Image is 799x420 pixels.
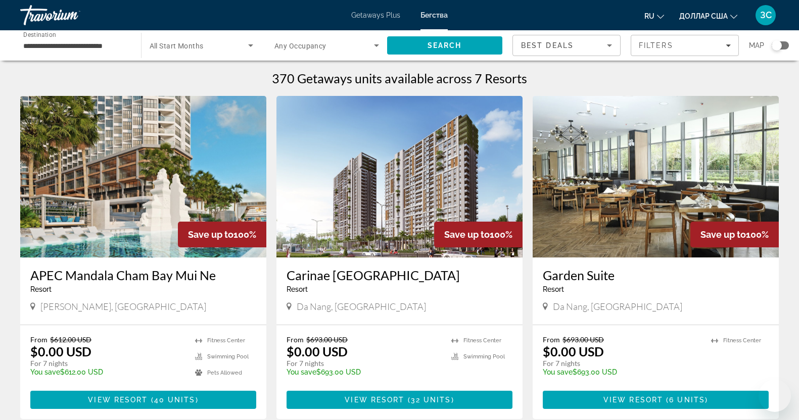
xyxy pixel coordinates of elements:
[543,285,564,293] span: Resort
[20,2,121,28] a: Травориум
[679,9,737,23] button: Изменить валюту
[287,344,348,359] p: $0.00 USD
[150,42,204,50] span: All Start Months
[690,222,779,247] div: 100%
[287,368,441,376] p: $693.00 USD
[521,39,612,51] mat-select: Sort by
[274,42,326,50] span: Any Occupancy
[287,359,441,368] p: For 7 nights
[644,12,654,20] font: ru
[287,368,316,376] span: You save
[420,11,448,19] a: Бегства
[603,396,663,404] span: View Resort
[543,368,701,376] p: $693.00 USD
[351,11,400,19] a: Getaways Plus
[207,337,245,344] span: Fitness Center
[306,335,348,344] span: $693.00 USD
[23,31,56,38] span: Destination
[345,396,404,404] span: View Resort
[30,335,48,344] span: From
[428,41,462,49] span: Search
[297,301,426,312] span: Da Nang, [GEOGRAPHIC_DATA]
[287,285,308,293] span: Resort
[20,96,266,257] img: APEC Mandala Cham Bay Mui Ne
[533,96,779,257] img: Garden Suite
[178,222,266,247] div: 100%
[723,337,761,344] span: Fitness Center
[543,368,573,376] span: You save
[30,391,256,409] button: View Resort(40 units)
[88,396,148,404] span: View Resort
[23,40,128,52] input: Select destination
[287,335,304,344] span: From
[463,353,505,360] span: Swimming Pool
[543,359,701,368] p: For 7 nights
[30,359,185,368] p: For 7 nights
[669,396,705,404] span: 6 units
[287,391,512,409] button: View Resort(32 units)
[679,12,728,20] font: доллар США
[276,96,523,257] img: Carinae Danang Hotel
[188,229,233,240] span: Save up to
[272,71,527,86] h1: 370 Getaways units available across 7 Resorts
[631,35,739,56] button: Filters
[30,285,52,293] span: Resort
[543,391,769,409] button: View Resort(6 units)
[404,396,454,404] span: ( )
[553,301,682,312] span: Da Nang, [GEOGRAPHIC_DATA]
[411,396,451,404] span: 32 units
[30,368,185,376] p: $612.00 USD
[434,222,523,247] div: 100%
[30,368,60,376] span: You save
[700,229,746,240] span: Save up to
[207,370,242,376] span: Pets Allowed
[543,268,769,283] a: Garden Suite
[30,344,91,359] p: $0.00 USD
[663,396,708,404] span: ( )
[749,38,764,52] span: Map
[562,335,604,344] span: $693.00 USD
[644,9,664,23] button: Изменить язык
[543,344,604,359] p: $0.00 USD
[759,380,791,412] iframe: Кнопка запуска окна обмена сообщениями
[207,353,249,360] span: Swimming Pool
[387,36,503,55] button: Search
[287,268,512,283] a: Carinae [GEOGRAPHIC_DATA]
[753,5,779,26] button: Меню пользователя
[543,335,560,344] span: From
[154,396,196,404] span: 40 units
[444,229,490,240] span: Save up to
[760,10,772,20] font: ЗС
[148,396,198,404] span: ( )
[50,335,91,344] span: $612.00 USD
[639,41,673,49] span: Filters
[40,301,206,312] span: [PERSON_NAME], [GEOGRAPHIC_DATA]
[463,337,501,344] span: Fitness Center
[30,268,256,283] a: APEC Mandala Cham Bay Mui Ne
[521,41,574,49] span: Best Deals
